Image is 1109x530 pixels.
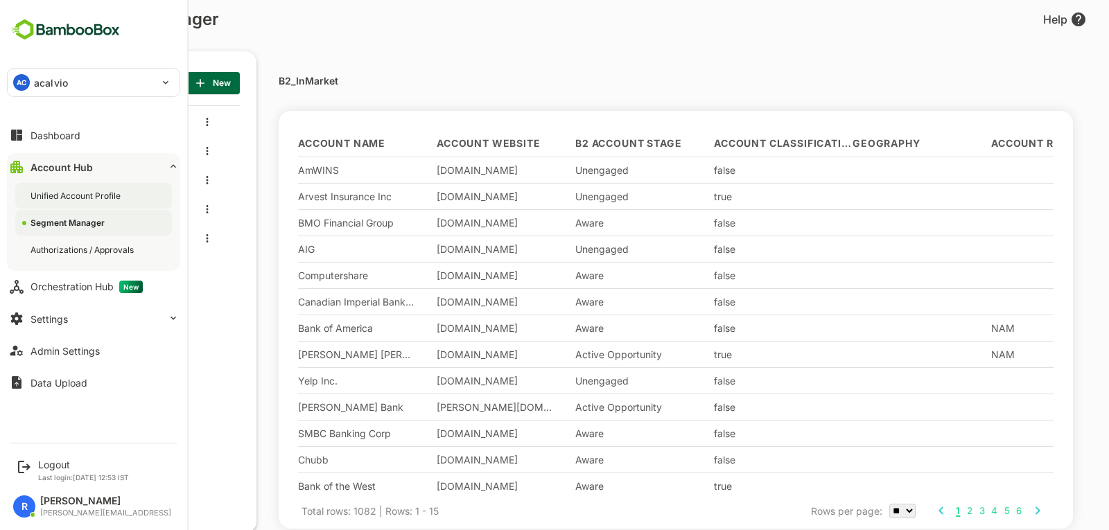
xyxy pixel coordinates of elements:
[119,281,143,293] span: New
[38,473,129,482] p: Last login: [DATE] 12:53 IST
[804,139,872,148] span: Geography
[665,375,782,387] div: false
[527,243,643,255] div: Unengaged
[527,427,643,439] div: Aware
[7,369,180,396] button: Data Upload
[527,139,633,148] span: B2 Account Stage
[250,401,366,413] div: [PERSON_NAME] Bank
[762,505,834,517] span: Rows per page:
[8,69,180,96] div: ACacalvio
[155,174,162,186] button: more actions
[30,345,100,357] div: Admin Settings
[954,502,962,519] button: 5
[250,296,366,308] div: Canadian Imperial Bank of Commerce
[30,377,87,389] div: Data Upload
[7,337,180,364] button: Admin Settings
[250,139,337,148] span: Account Name
[40,233,73,245] span: vish_1
[149,74,180,92] span: New
[388,296,505,308] div: [DOMAIN_NAME]
[527,375,643,387] div: Unengaged
[665,139,804,148] span: Account Classification
[7,305,180,333] button: Settings
[155,145,162,157] button: more actions
[30,313,68,325] div: Settings
[527,217,643,229] div: Aware
[527,401,643,413] div: Active Opportunity
[929,502,937,519] button: 3
[38,459,129,470] div: Logout
[388,164,505,176] div: [DOMAIN_NAME]
[907,502,913,519] button: 1
[253,496,390,525] div: Total rows: 1082 | Rows: 1 - 15
[527,454,643,466] div: Aware
[40,116,117,128] span: ABM - FIN - B2
[388,139,492,148] span: Account Website
[665,348,782,360] div: true
[388,375,505,387] div: [DOMAIN_NAME]
[30,130,80,141] div: Dashboard
[40,495,171,507] div: [PERSON_NAME]
[155,116,162,128] button: more actions
[388,348,505,360] div: [DOMAIN_NAME]
[30,244,137,256] div: Authorizations / Approvals
[230,76,290,86] p: B2_InMarket
[527,322,643,334] div: Aware
[250,454,366,466] div: Chubb
[388,322,505,334] div: [DOMAIN_NAME]
[943,348,1059,360] div: NAM
[388,401,505,413] div: [PERSON_NAME][DOMAIN_NAME]
[527,296,643,308] div: Aware
[665,191,782,202] div: true
[250,427,366,439] div: SMBC Banking Corp
[30,281,143,293] div: Orchestration Hub
[527,164,643,176] div: Unengaged
[388,480,505,492] div: [DOMAIN_NAME]
[30,190,123,202] div: Unified Account Profile
[40,204,98,215] span: B2_Nurture
[665,296,782,308] div: false
[250,164,366,176] div: AmWINS
[665,454,782,466] div: false
[917,502,925,519] button: 2
[30,217,107,229] div: Segment Manager
[388,243,505,255] div: [DOMAIN_NAME]
[34,76,68,90] p: acalvio
[967,502,975,519] button: 6
[250,217,366,229] div: BMO Financial Group
[250,270,366,281] div: Computershare
[155,203,162,215] button: more actions
[527,191,643,202] div: Unengaged
[665,480,782,492] div: true
[388,270,505,281] div: [DOMAIN_NAME]
[40,509,171,518] div: [PERSON_NAME][EMAIL_ADDRESS]
[665,217,782,229] div: false
[7,121,180,149] button: Dashboard
[527,270,643,281] div: Aware
[388,454,505,466] div: [DOMAIN_NAME]
[527,348,643,360] div: Active Opportunity
[943,322,1059,334] div: NAM
[665,270,782,281] div: false
[13,74,30,91] div: AC
[665,401,782,413] div: false
[7,273,180,301] button: Orchestration HubNew
[250,375,366,387] div: Yelp Inc.
[17,72,87,94] p: SEGMENT LIST
[665,427,782,439] div: false
[40,175,89,186] span: B2_Intent
[250,243,366,255] div: AIG
[995,11,1038,28] div: Help
[7,17,124,43] img: BambooboxFullLogoMark.5f36c76dfaba33ec1ec1367b70bb1252.svg
[942,502,950,519] button: 4
[155,232,162,245] button: more actions
[250,322,366,334] div: Bank of America
[13,495,35,518] div: R
[250,480,366,492] div: Bank of the West
[527,480,643,492] div: Aware
[665,243,782,255] div: false
[388,217,505,229] div: [DOMAIN_NAME]
[40,145,105,157] span: B2_InMarket
[7,153,180,181] button: Account Hub
[665,322,782,334] div: false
